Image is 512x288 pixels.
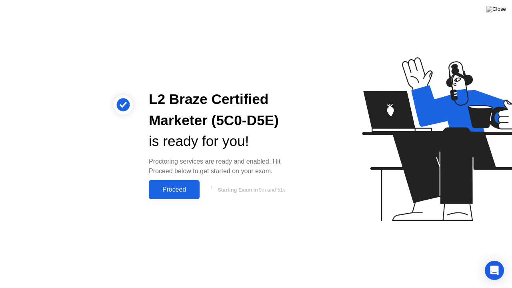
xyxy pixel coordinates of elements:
div: Open Intercom Messenger [485,261,504,280]
button: Starting Exam in9m and 51s [204,182,298,197]
button: Proceed [149,180,200,199]
div: Proctoring services are ready and enabled. Hit Proceed below to get started on your exam. [149,157,298,176]
span: 9m and 51s [259,187,286,193]
div: Proceed [151,186,197,193]
div: L2 Braze Certified Marketer (5C0-D5E) [149,89,298,131]
div: is ready for you! [149,131,298,152]
img: Close [486,6,506,12]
